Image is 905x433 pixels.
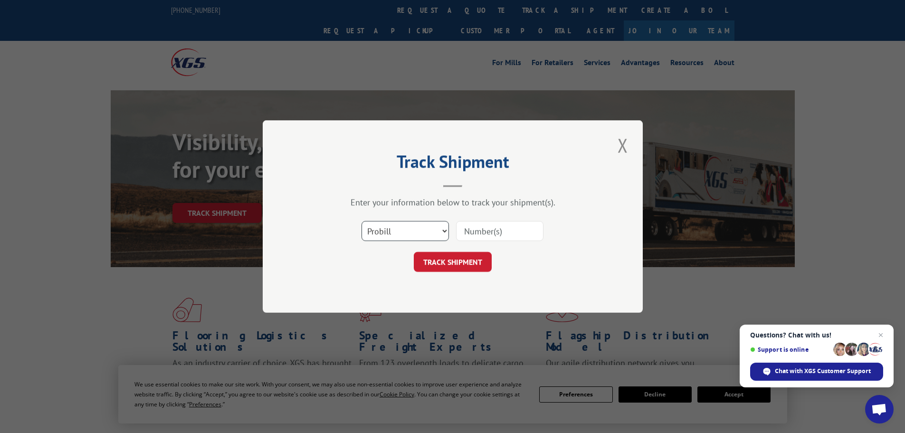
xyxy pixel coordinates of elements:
[865,395,894,423] a: Open chat
[750,346,830,353] span: Support is online
[750,331,883,339] span: Questions? Chat with us!
[310,197,595,208] div: Enter your information below to track your shipment(s).
[414,252,492,272] button: TRACK SHIPMENT
[615,132,631,158] button: Close modal
[310,155,595,173] h2: Track Shipment
[775,367,871,375] span: Chat with XGS Customer Support
[456,221,543,241] input: Number(s)
[750,363,883,381] span: Chat with XGS Customer Support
